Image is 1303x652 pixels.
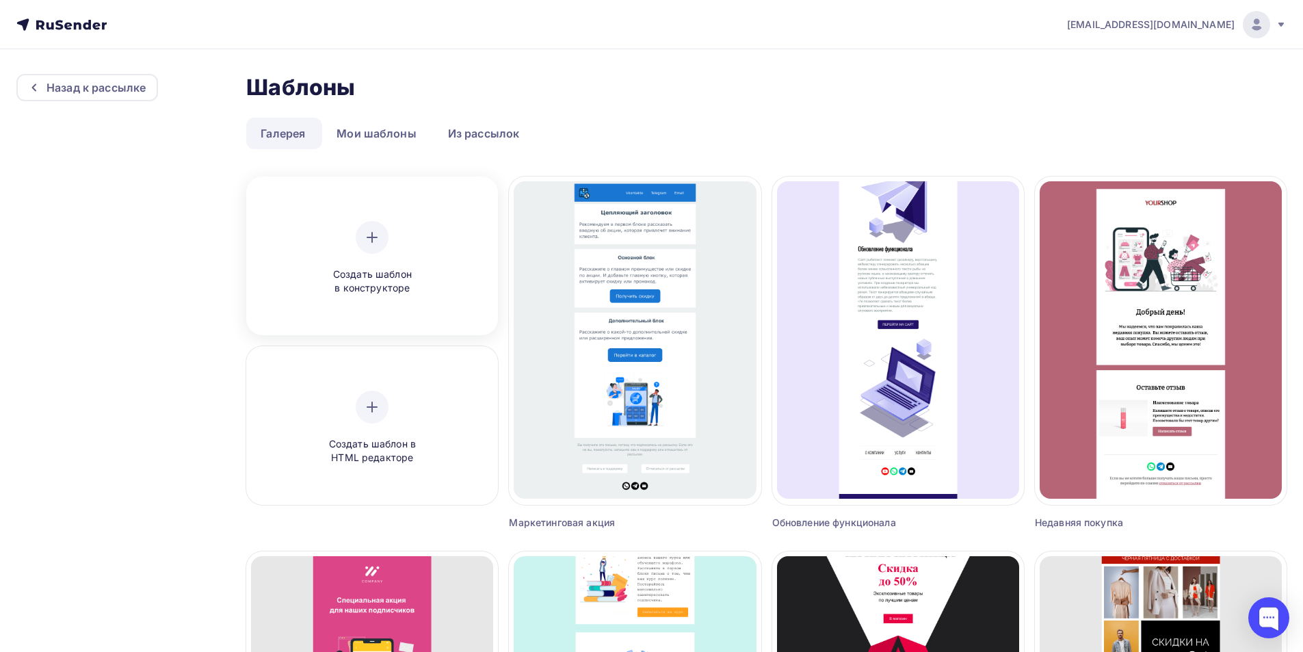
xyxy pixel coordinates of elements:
a: Галерея [246,118,319,149]
div: Маркетинговая акция [509,516,698,530]
span: [EMAIL_ADDRESS][DOMAIN_NAME] [1067,18,1235,31]
span: Создать шаблон в HTML редакторе [307,437,437,465]
div: Назад к рассылке [47,79,146,96]
div: Недавняя покупка [1035,516,1224,530]
a: [EMAIL_ADDRESS][DOMAIN_NAME] [1067,11,1287,38]
h2: Шаблоны [246,74,355,101]
div: Обновление функционала [772,516,961,530]
a: Мои шаблоны [322,118,431,149]
span: Создать шаблон в конструкторе [307,268,437,296]
a: Из рассылок [434,118,534,149]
